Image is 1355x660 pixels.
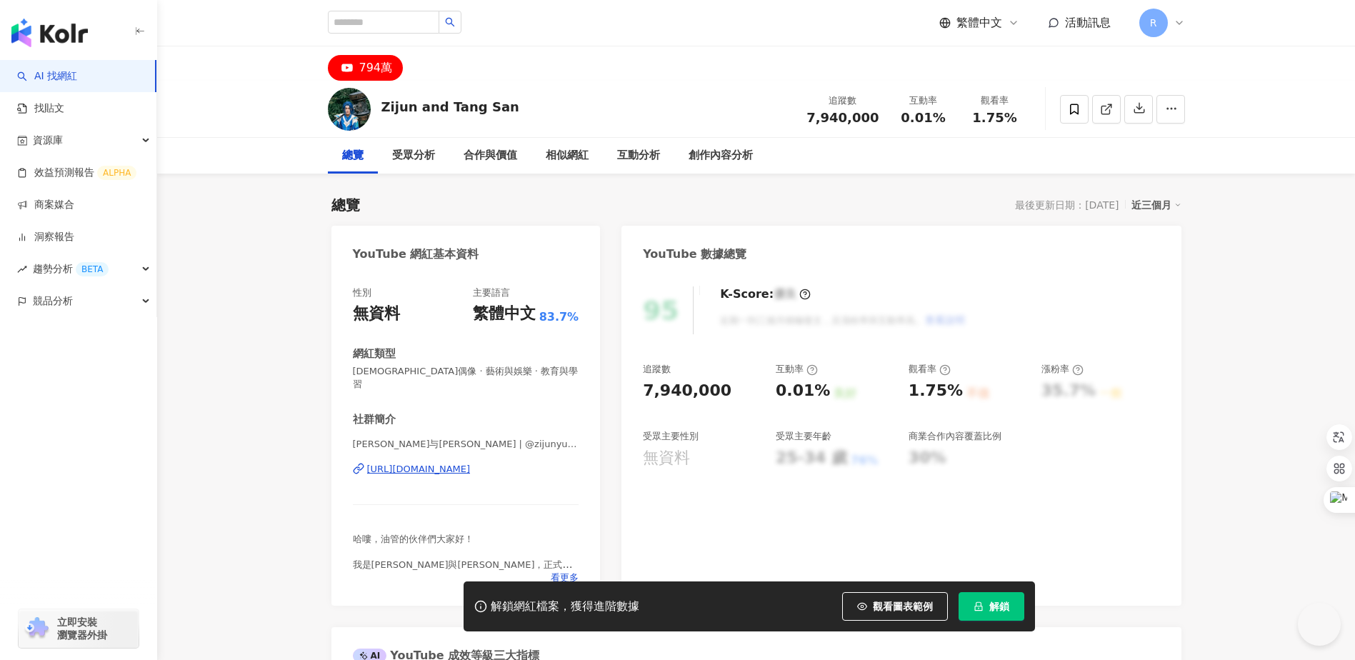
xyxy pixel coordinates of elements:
button: 解鎖 [959,592,1024,621]
div: 互動率 [776,363,818,376]
div: 觀看率 [968,94,1022,108]
a: 效益預測報告ALPHA [17,166,136,180]
div: 794萬 [359,58,393,78]
div: 追蹤數 [806,94,879,108]
div: 繁體中文 [473,303,536,325]
div: 受眾分析 [392,147,435,164]
div: 追蹤數 [643,363,671,376]
div: 7,940,000 [643,380,731,402]
div: YouTube 網紅基本資料 [353,246,479,262]
div: 性別 [353,286,371,299]
div: 相似網紅 [546,147,589,164]
div: Zijun and Tang San [381,98,519,116]
div: 總覽 [331,195,360,215]
span: [DEMOGRAPHIC_DATA]偶像 · 藝術與娛樂 · 教育與學習 [353,365,579,391]
div: YouTube 數據總覽 [643,246,746,262]
div: 解鎖網紅檔案，獲得進階數據 [491,599,639,614]
div: 最後更新日期：[DATE] [1015,199,1119,211]
span: search [445,17,455,27]
span: 活動訊息 [1065,16,1111,29]
span: 觀看圖表範例 [873,601,933,612]
a: 找貼文 [17,101,64,116]
img: chrome extension [23,617,51,640]
img: KOL Avatar [328,88,371,131]
span: 0.01% [901,111,945,125]
div: K-Score : [720,286,811,302]
a: chrome extension立即安裝 瀏覽器外掛 [19,609,139,648]
div: 無資料 [643,447,690,469]
div: 觀看率 [909,363,951,376]
div: 社群簡介 [353,412,396,427]
span: 83.7% [539,309,579,325]
span: 立即安裝 瀏覽器外掛 [57,616,107,641]
div: 網紅類型 [353,346,396,361]
div: 總覽 [342,147,364,164]
div: 合作與價值 [464,147,517,164]
div: BETA [76,262,109,276]
a: [URL][DOMAIN_NAME] [353,463,579,476]
span: lock [974,601,984,611]
div: [URL][DOMAIN_NAME] [367,463,471,476]
span: 解鎖 [989,601,1009,612]
a: 商案媒合 [17,198,74,212]
div: 主要語言 [473,286,510,299]
div: 互動分析 [617,147,660,164]
span: R [1150,15,1157,31]
button: 794萬 [328,55,404,81]
div: 無資料 [353,303,400,325]
span: 看更多 [551,571,579,584]
div: 互動率 [896,94,951,108]
a: searchAI 找網紅 [17,69,77,84]
span: 趨勢分析 [33,253,109,285]
span: 競品分析 [33,285,73,317]
button: 觀看圖表範例 [842,592,948,621]
span: [PERSON_NAME]与[PERSON_NAME] | @zijunyutangsan | UC6ik7KPV5oL914e4LkpQMpA [353,438,579,451]
div: 近三個月 [1131,196,1181,214]
span: 1.75% [972,111,1016,125]
div: 0.01% [776,380,830,402]
div: 受眾主要年齡 [776,430,831,443]
div: 漲粉率 [1041,363,1084,376]
div: 商業合作內容覆蓋比例 [909,430,1001,443]
img: logo [11,19,88,47]
a: 洞察報告 [17,230,74,244]
div: 創作內容分析 [689,147,753,164]
span: 繁體中文 [956,15,1002,31]
div: 受眾主要性別 [643,430,699,443]
span: 7,940,000 [806,110,879,125]
span: rise [17,264,27,274]
span: 資源庫 [33,124,63,156]
div: 1.75% [909,380,963,402]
